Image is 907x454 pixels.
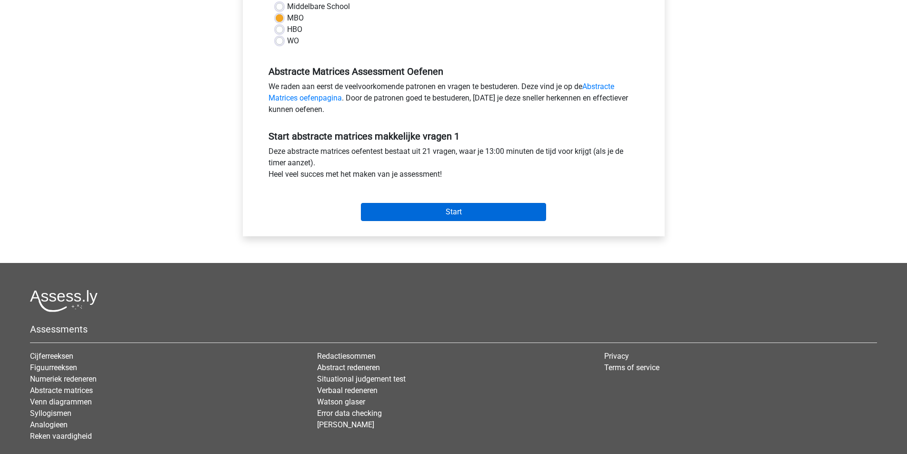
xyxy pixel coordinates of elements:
[317,409,382,418] a: Error data checking
[604,363,659,372] a: Terms of service
[317,397,365,406] a: Watson glaser
[317,420,374,429] a: [PERSON_NAME]
[287,1,350,12] label: Middelbare School
[30,420,68,429] a: Analogieen
[30,432,92,441] a: Reken vaardigheid
[30,374,97,383] a: Numeriek redeneren
[261,146,646,184] div: Deze abstracte matrices oefentest bestaat uit 21 vragen, waar je 13:00 minuten de tijd voor krijg...
[30,386,93,395] a: Abstracte matrices
[317,386,378,395] a: Verbaal redeneren
[317,374,406,383] a: Situational judgement test
[30,323,877,335] h5: Assessments
[269,131,639,142] h5: Start abstracte matrices makkelijke vragen 1
[30,363,77,372] a: Figuurreeksen
[604,352,629,361] a: Privacy
[269,66,639,77] h5: Abstracte Matrices Assessment Oefenen
[30,352,73,361] a: Cijferreeksen
[287,24,302,35] label: HBO
[287,12,304,24] label: MBO
[261,81,646,119] div: We raden aan eerst de veelvoorkomende patronen en vragen te bestuderen. Deze vind je op de . Door...
[317,363,380,372] a: Abstract redeneren
[30,290,98,312] img: Assessly logo
[30,397,92,406] a: Venn diagrammen
[30,409,71,418] a: Syllogismen
[317,352,376,361] a: Redactiesommen
[361,203,546,221] input: Start
[287,35,299,47] label: WO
